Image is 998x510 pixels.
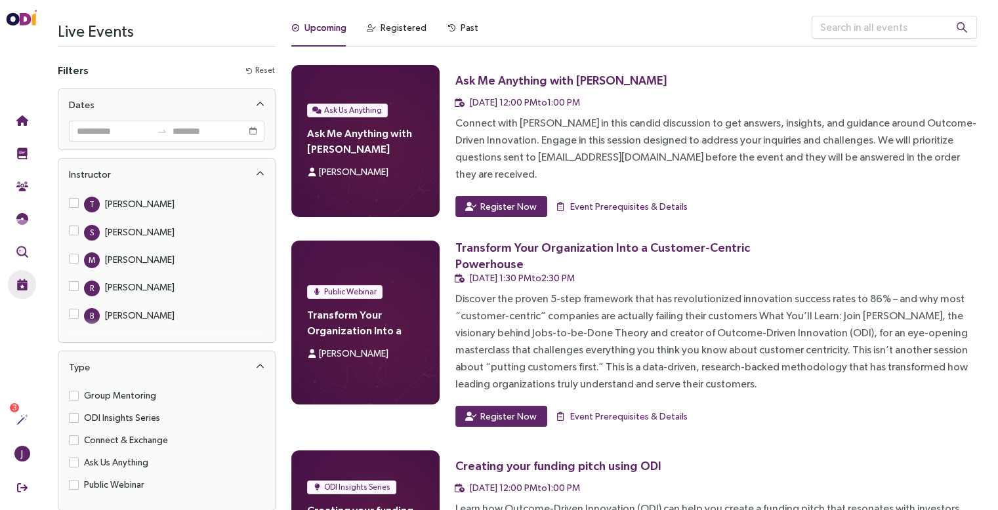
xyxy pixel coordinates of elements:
[89,252,95,268] span: M
[8,270,36,299] button: Live Events
[8,139,36,168] button: Training
[245,64,276,77] button: Reset
[455,115,977,183] div: Connect with [PERSON_NAME] in this candid discussion to get answers, insights, and guidance aroun...
[304,20,346,35] div: Upcoming
[946,16,978,39] button: search
[8,237,36,266] button: Outcome Validation
[90,308,94,324] span: B
[461,20,478,35] div: Past
[58,89,275,121] div: Dates
[69,359,90,375] div: Type
[480,409,537,423] span: Register Now
[79,477,150,492] span: Public Webinar
[12,403,17,412] span: 3
[90,281,94,296] span: R
[16,180,28,192] img: Community
[58,62,89,78] h4: Filters
[79,388,161,402] span: Group Mentoring
[570,199,688,214] span: Event Prerequisites & Details
[8,205,36,233] button: Needs Framework
[90,225,94,241] span: S
[480,199,537,214] span: Register Now
[69,167,111,182] div: Instructor
[58,16,276,46] h3: Live Events
[455,458,661,474] div: Creating your funding pitch using ODI
[455,290,977,393] div: Discover the proven 5-step framework that has revolutionized innovation success rates to 86% – an...
[16,147,28,159] img: Training
[8,473,36,502] button: Sign Out
[324,104,382,117] span: Ask Us Anything
[58,351,275,383] div: Type
[157,126,167,136] span: swap-right
[324,481,390,494] span: ODI Insights Series
[8,106,36,135] button: Home
[8,172,36,201] button: Community
[470,273,575,283] span: [DATE] 1:30 PM to 2:30 PM
[105,280,175,294] div: [PERSON_NAME]
[10,403,19,412] sup: 3
[470,482,580,493] span: [DATE] 12:00 PM to 1:00 PM
[255,64,275,77] span: Reset
[79,433,173,447] span: Connect & Exchange
[79,455,154,469] span: Ask Us Anything
[455,196,547,217] button: Register Now
[105,252,175,267] div: [PERSON_NAME]
[555,406,688,427] button: Event Prerequisites & Details
[319,167,388,177] span: [PERSON_NAME]
[16,246,28,258] img: Outcome Validation
[570,409,688,423] span: Event Prerequisites & Details
[16,279,28,290] img: Live Events
[157,126,167,136] span: to
[105,308,175,323] div: [PERSON_NAME]
[8,405,36,434] button: Actions
[16,213,28,225] img: JTBD Needs Framework
[105,225,175,239] div: [PERSON_NAME]
[956,22,968,33] span: search
[381,20,426,35] div: Registered
[324,285,377,298] span: Public Webinar
[16,414,28,425] img: Actions
[79,410,165,425] span: ODI Insights Series
[455,406,547,427] button: Register Now
[555,196,688,217] button: Event Prerequisites & Details
[455,239,763,272] div: Transform Your Organization Into a Customer-Centric Powerhouse
[319,348,388,359] span: [PERSON_NAME]
[89,197,94,212] span: T
[455,72,667,88] div: Ask Me Anything with [PERSON_NAME]
[8,439,36,468] button: J
[105,197,175,211] div: [PERSON_NAME]
[21,446,23,461] span: J
[470,97,580,108] span: [DATE] 12:00 PM to 1:00 PM
[307,307,423,338] h4: Transform Your Organization Into a Customer-Centric Powerhouse
[58,159,275,190] div: Instructor
[307,125,423,157] h4: Ask Me Anything with [PERSON_NAME]
[69,97,94,113] div: Dates
[812,16,977,39] input: Search in all events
